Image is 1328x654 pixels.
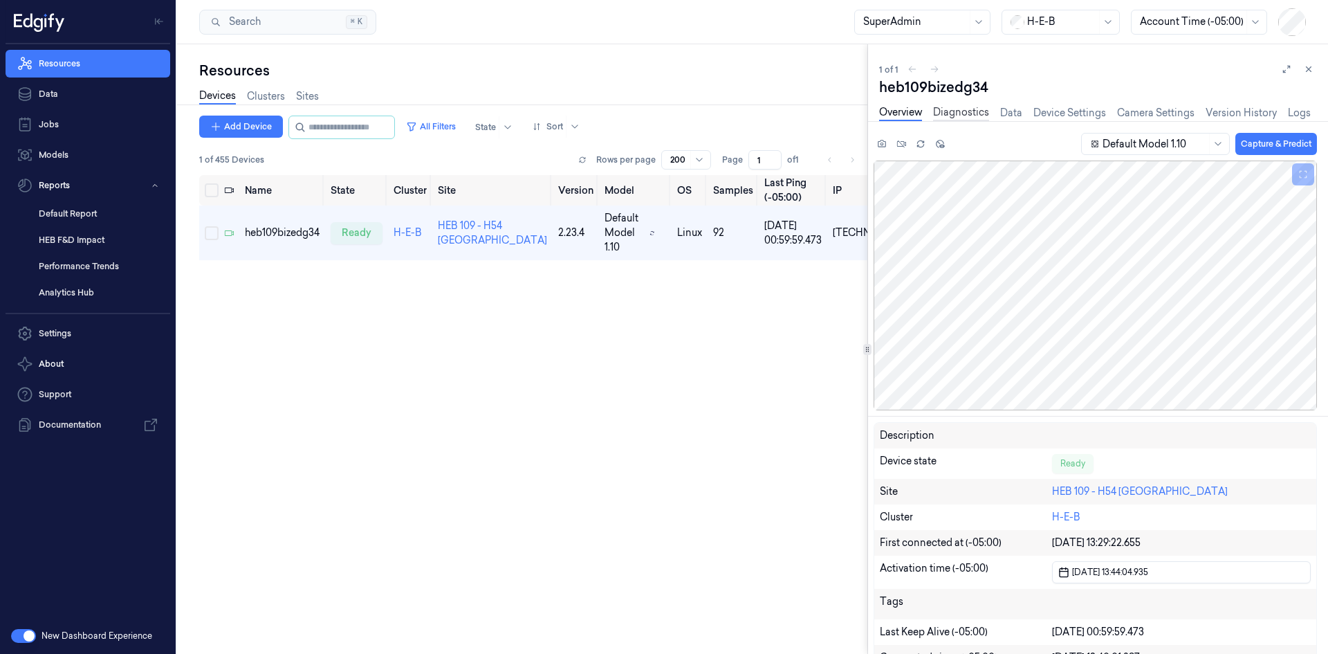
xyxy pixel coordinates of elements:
span: Default Model 1.10 [605,211,644,255]
a: Resources [6,50,170,78]
a: Data [6,80,170,108]
th: Cluster [388,175,432,206]
a: Support [6,381,170,408]
button: Add Device [199,116,283,138]
div: Cluster [880,510,1052,525]
p: linux [677,226,702,240]
a: Data [1000,106,1022,120]
a: Diagnostics [933,105,989,121]
div: Ready [1052,454,1094,473]
a: HEB F&D Impact [28,228,170,252]
button: Select all [205,183,219,197]
span: Page [722,154,743,166]
a: HEB 109 - H54 [GEOGRAPHIC_DATA] [1052,485,1228,498]
th: Version [553,175,599,206]
a: Jobs [6,111,170,138]
div: ready [331,222,382,244]
button: All Filters [400,116,461,138]
div: [DATE] 00:59:59.473 [764,219,822,248]
div: 92 [713,226,753,240]
th: Name [239,175,325,206]
div: First connected at (-05:00) [880,536,1052,550]
a: Camera Settings [1117,106,1195,120]
a: Logs [1288,106,1311,120]
div: [TECHNICAL_ID] [833,226,914,240]
button: Search⌘K [199,10,376,35]
nav: pagination [820,150,862,170]
span: 1 of 455 Devices [199,154,264,166]
div: Site [880,484,1052,499]
div: Last Keep Alive (-05:00) [880,625,1052,639]
a: Sites [296,89,319,104]
div: 2.23.4 [558,226,593,240]
button: [DATE] 13:44:04.935 [1052,561,1311,583]
div: Tags [880,594,1052,614]
button: About [6,350,170,378]
a: Overview [879,105,922,121]
div: heb109bizedg34 [879,78,1317,97]
button: Toggle Navigation [148,10,170,33]
div: [DATE] 00:59:59.473 [1052,625,1311,639]
button: Reports [6,172,170,199]
a: Device Settings [1033,106,1106,120]
span: 1 of 1 [879,64,898,75]
a: Models [6,141,170,169]
div: Device state [880,454,1052,473]
div: [DATE] 13:29:22.655 [1052,536,1311,550]
button: Capture & Predict [1235,133,1317,155]
th: OS [672,175,708,206]
a: Default Report [28,202,170,226]
span: Search [223,15,261,29]
p: Rows per page [596,154,656,166]
a: HEB 109 - H54 [GEOGRAPHIC_DATA] [438,219,547,246]
a: Analytics Hub [28,281,170,305]
a: H-E-B [394,226,422,239]
div: Resources [199,61,867,80]
span: [DATE] 13:44:04.935 [1069,565,1148,579]
button: Select row [205,226,219,240]
span: of 1 [787,154,809,166]
div: Activation time (-05:00) [880,561,1052,583]
th: Site [432,175,553,206]
div: Description [880,428,1052,443]
th: Model [599,175,672,206]
th: Samples [708,175,759,206]
a: Documentation [6,411,170,439]
a: H-E-B [1052,511,1080,523]
a: Performance Trends [28,255,170,278]
a: Settings [6,320,170,347]
th: IP [827,175,919,206]
div: heb109bizedg34 [245,226,320,240]
th: Last Ping (-05:00) [759,175,827,206]
a: Version History [1206,106,1277,120]
a: Devices [199,89,236,105]
th: State [325,175,388,206]
a: Clusters [247,89,285,104]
